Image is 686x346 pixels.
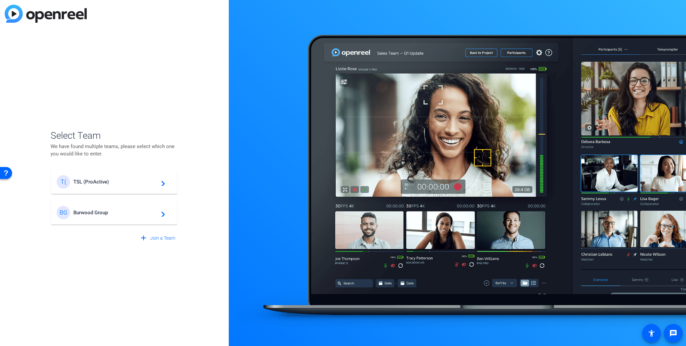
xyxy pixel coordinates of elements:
[57,175,70,189] div: T(
[139,234,148,242] mat-icon: add
[5,5,87,23] img: blue-gradient.svg
[157,178,165,186] mat-icon: navigate_next
[157,209,165,217] mat-icon: navigate_next
[51,143,178,157] p: We have found multiple teams, please select which one you would like to enter.
[150,235,175,242] span: Join a Team
[669,329,677,337] mat-icon: message
[57,206,70,219] div: BG
[137,232,178,244] button: Join a Team
[73,179,157,185] span: TSL (ProActive)
[647,329,656,337] mat-icon: accessibility
[73,210,157,216] span: Burwood Group
[51,129,178,143] span: Select Team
